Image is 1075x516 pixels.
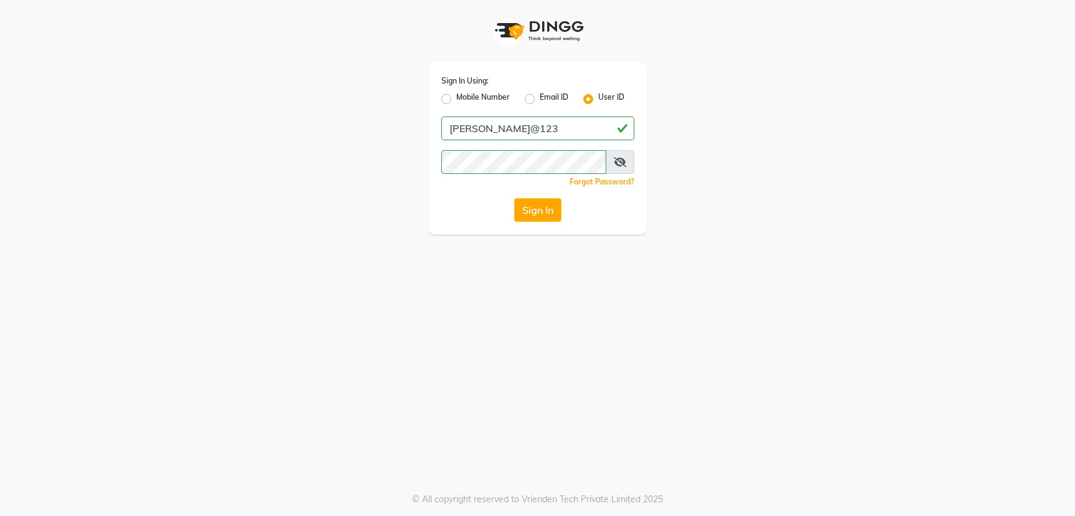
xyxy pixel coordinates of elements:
input: Username [441,150,606,174]
label: Email ID [540,92,568,107]
a: Forgot Password? [570,177,634,186]
label: Mobile Number [456,92,510,107]
button: Sign In [514,198,561,222]
input: Username [441,117,634,140]
label: Sign In Using: [441,75,489,87]
label: User ID [598,92,624,107]
img: logo1.svg [488,12,588,49]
